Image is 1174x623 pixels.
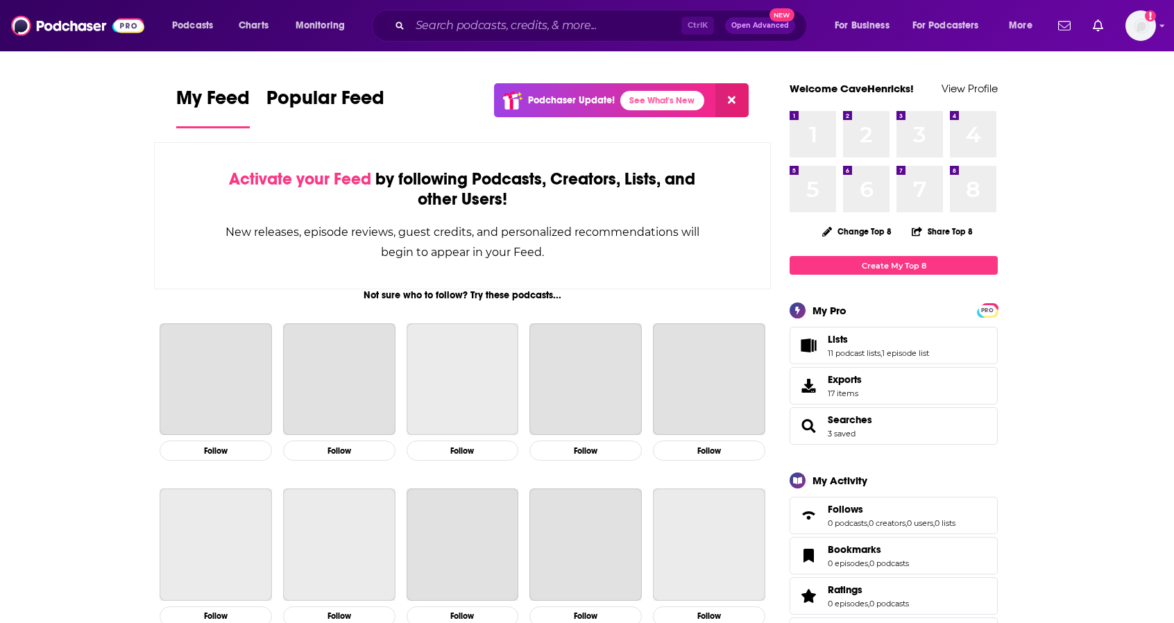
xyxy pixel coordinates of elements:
a: Show notifications dropdown [1053,14,1076,37]
span: For Business [835,16,890,35]
span: Ratings [790,577,998,615]
a: This American Life [283,323,395,436]
span: For Podcasters [912,16,979,35]
a: My Favorite Murder with Karen Kilgariff and Georgia Hardstark [653,323,765,436]
a: View Profile [942,82,998,95]
button: open menu [286,15,363,37]
a: 0 users [907,518,933,528]
span: 17 items [828,389,862,398]
a: Radiolab [160,488,272,601]
span: Bookmarks [828,543,881,556]
span: Ctrl K [681,17,714,35]
a: Lists [828,333,929,345]
span: Searches [790,407,998,445]
a: Freakonomics Radio [529,488,642,601]
span: Charts [239,16,269,35]
button: Share Top 8 [911,218,973,245]
a: PRO [979,305,996,315]
button: Follow [407,441,519,461]
span: Exports [794,376,822,395]
a: 1 episode list [882,348,929,358]
button: Open AdvancedNew [725,17,795,34]
button: Follow [653,441,765,461]
a: Exports [790,367,998,404]
div: Not sure who to follow? Try these podcasts... [154,289,771,301]
a: 11 podcast lists [828,348,880,358]
a: Searches [828,413,872,426]
span: Logged in as CaveHenricks [1125,10,1156,41]
a: Follows [794,506,822,525]
img: Podchaser - Follow, Share and Rate Podcasts [11,12,144,39]
span: , [905,518,907,528]
a: Popular Feed [266,86,384,128]
a: Planet Money [407,323,519,436]
button: Follow [283,441,395,461]
span: PRO [979,305,996,316]
a: TED Talks Daily [653,488,765,601]
a: Business Wars [407,488,519,601]
span: , [880,348,882,358]
svg: Add a profile image [1145,10,1156,22]
span: New [769,8,794,22]
span: Follows [828,503,863,515]
a: Searches [794,416,822,436]
a: 0 creators [869,518,905,528]
button: Change Top 8 [814,223,900,240]
a: Bookmarks [794,546,822,565]
div: My Activity [813,474,867,487]
a: See What's New [620,91,704,110]
a: 0 lists [935,518,955,528]
button: Follow [529,441,642,461]
button: Follow [160,441,272,461]
span: Lists [790,327,998,364]
span: Ratings [828,583,862,596]
span: Activate your Feed [229,169,371,189]
div: My Pro [813,304,847,317]
a: The Daily [529,323,642,436]
a: Show notifications dropdown [1087,14,1109,37]
span: Monitoring [296,16,345,35]
span: , [868,558,869,568]
a: 0 podcasts [869,558,909,568]
div: New releases, episode reviews, guest credits, and personalized recommendations will begin to appe... [224,222,701,262]
a: Follows [828,503,955,515]
span: Exports [828,373,862,386]
img: User Profile [1125,10,1156,41]
a: Lists [794,336,822,355]
a: 0 episodes [828,599,868,608]
span: Open Advanced [731,22,789,29]
input: Search podcasts, credits, & more... [410,15,681,37]
a: Ratings [828,583,909,596]
button: open menu [903,15,999,37]
a: Bookmarks [828,543,909,556]
span: , [867,518,869,528]
span: Bookmarks [790,537,998,574]
button: open menu [999,15,1050,37]
a: My Feed [176,86,250,128]
button: open menu [162,15,231,37]
div: Search podcasts, credits, & more... [385,10,820,42]
button: open menu [825,15,907,37]
a: The Joe Rogan Experience [160,323,272,436]
a: Create My Top 8 [790,256,998,275]
span: Follows [790,497,998,534]
a: Welcome CaveHenricks! [790,82,914,95]
button: Show profile menu [1125,10,1156,41]
a: Charts [230,15,277,37]
span: Popular Feed [266,86,384,118]
a: Ratings [794,586,822,606]
p: Podchaser Update! [528,94,615,106]
span: More [1009,16,1032,35]
span: Lists [828,333,848,345]
span: Podcasts [172,16,213,35]
a: Ologies with Alie Ward [283,488,395,601]
div: by following Podcasts, Creators, Lists, and other Users! [224,169,701,210]
a: 3 saved [828,429,856,438]
a: 0 podcasts [828,518,867,528]
span: , [933,518,935,528]
span: , [868,599,869,608]
a: 0 podcasts [869,599,909,608]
